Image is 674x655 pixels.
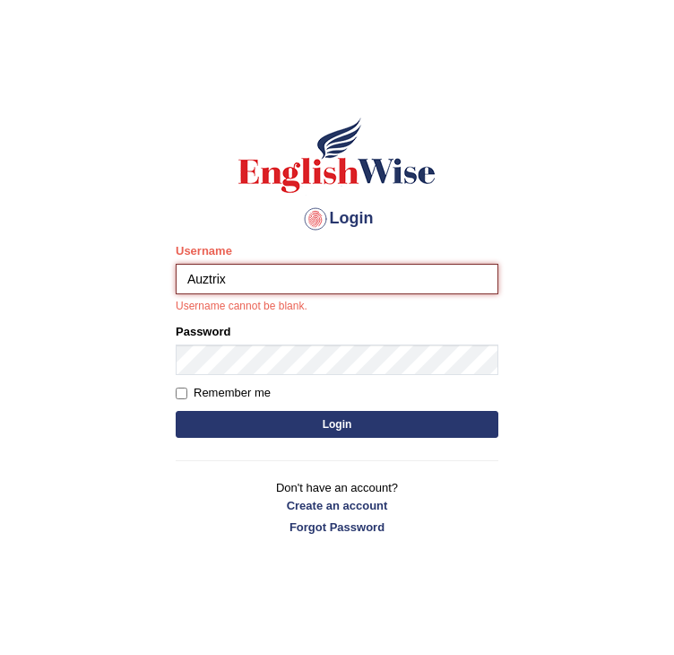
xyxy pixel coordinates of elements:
label: Password [176,323,230,340]
a: Forgot Password [176,519,498,536]
p: Username cannot be blank. [176,299,498,315]
p: Don't have an account? [176,479,498,535]
label: Remember me [176,384,271,402]
button: Login [176,411,498,438]
a: Create an account [176,497,498,514]
h4: Login [176,205,498,233]
img: Logo of English Wise sign in for intelligent practice with AI [235,115,439,196]
input: Remember me [176,388,187,399]
label: Username [176,242,232,259]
